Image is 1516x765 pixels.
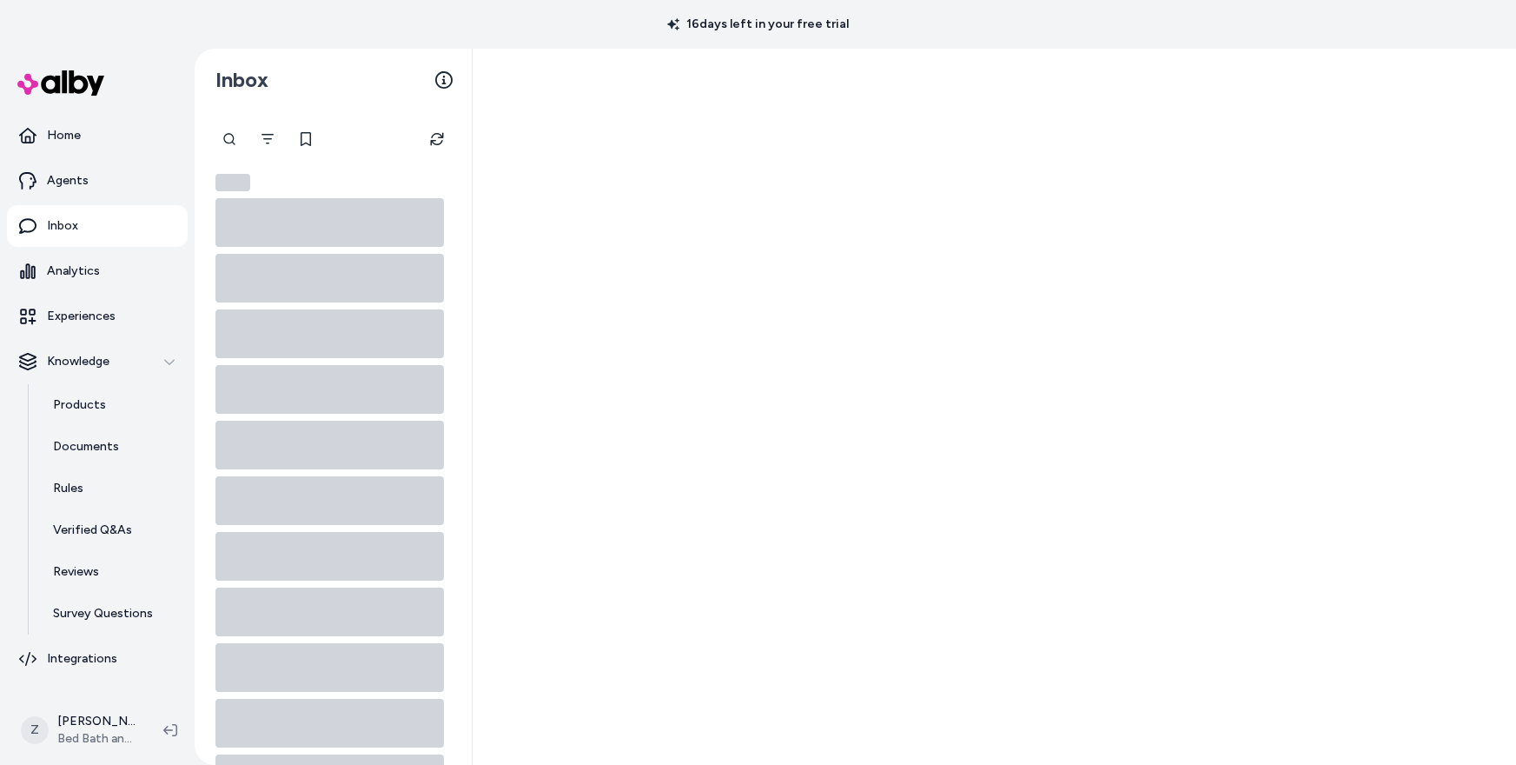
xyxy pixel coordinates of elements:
[250,122,285,156] button: Filter
[21,716,49,744] span: Z
[7,160,188,202] a: Agents
[36,384,188,426] a: Products
[53,438,119,456] p: Documents
[36,509,188,551] a: Verified Q&As
[7,205,188,247] a: Inbox
[36,551,188,593] a: Reviews
[10,702,149,758] button: Z[PERSON_NAME]Bed Bath and Beyond
[7,638,188,680] a: Integrations
[47,127,81,144] p: Home
[657,16,859,33] p: 16 days left in your free trial
[7,250,188,292] a: Analytics
[7,115,188,156] a: Home
[53,605,153,622] p: Survey Questions
[47,172,89,190] p: Agents
[420,122,454,156] button: Refresh
[7,296,188,337] a: Experiences
[47,217,78,235] p: Inbox
[47,353,109,370] p: Knowledge
[36,468,188,509] a: Rules
[36,426,188,468] a: Documents
[17,70,104,96] img: alby Logo
[53,563,99,581] p: Reviews
[36,593,188,635] a: Survey Questions
[57,713,136,730] p: [PERSON_NAME]
[7,341,188,382] button: Knowledge
[215,67,268,93] h2: Inbox
[57,730,136,748] span: Bed Bath and Beyond
[47,308,116,325] p: Experiences
[47,650,117,668] p: Integrations
[53,480,83,497] p: Rules
[53,396,106,414] p: Products
[53,522,132,539] p: Verified Q&As
[47,263,100,280] p: Analytics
